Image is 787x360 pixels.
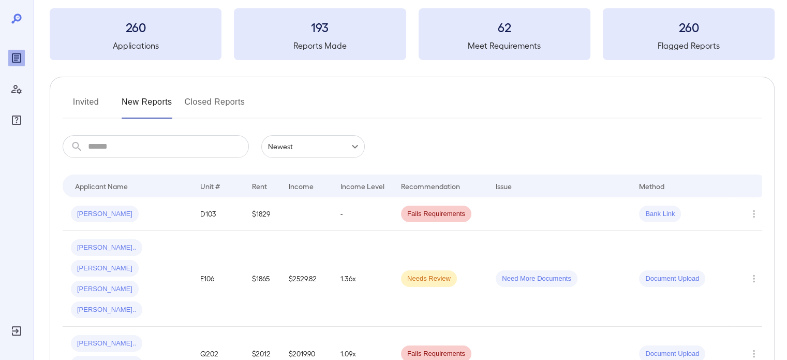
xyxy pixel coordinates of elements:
[75,180,128,192] div: Applicant Name
[261,135,365,158] div: Newest
[71,209,139,219] span: [PERSON_NAME]
[332,197,393,231] td: -
[244,231,280,327] td: $1865
[746,270,762,287] button: Row Actions
[185,94,245,119] button: Closed Reports
[401,274,457,284] span: Needs Review
[50,8,775,60] summary: 260Applications193Reports Made62Meet Requirements260Flagged Reports
[340,180,384,192] div: Income Level
[252,180,269,192] div: Rent
[289,180,314,192] div: Income
[8,81,25,97] div: Manage Users
[332,231,393,327] td: 1.36x
[71,264,139,273] span: [PERSON_NAME]
[603,39,775,52] h5: Flagged Reports
[401,180,460,192] div: Recommendation
[50,39,221,52] h5: Applications
[71,243,142,253] span: [PERSON_NAME]..
[63,94,109,119] button: Invited
[192,197,244,231] td: D103
[419,39,590,52] h5: Meet Requirements
[192,231,244,327] td: E106
[8,323,25,339] div: Log Out
[234,19,406,35] h3: 193
[8,112,25,128] div: FAQ
[496,180,512,192] div: Issue
[603,19,775,35] h3: 260
[401,349,471,359] span: Fails Requirements
[200,180,220,192] div: Unit #
[639,180,664,192] div: Method
[234,39,406,52] h5: Reports Made
[50,19,221,35] h3: 260
[244,197,280,231] td: $1829
[280,231,332,327] td: $2529.82
[401,209,471,219] span: Fails Requirements
[71,305,142,315] span: [PERSON_NAME]..
[639,209,681,219] span: Bank Link
[639,274,705,284] span: Document Upload
[496,274,577,284] span: Need More Documents
[71,284,139,294] span: [PERSON_NAME]
[746,206,762,222] button: Row Actions
[639,349,705,359] span: Document Upload
[419,19,590,35] h3: 62
[71,339,142,349] span: [PERSON_NAME]..
[122,94,172,119] button: New Reports
[8,50,25,66] div: Reports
